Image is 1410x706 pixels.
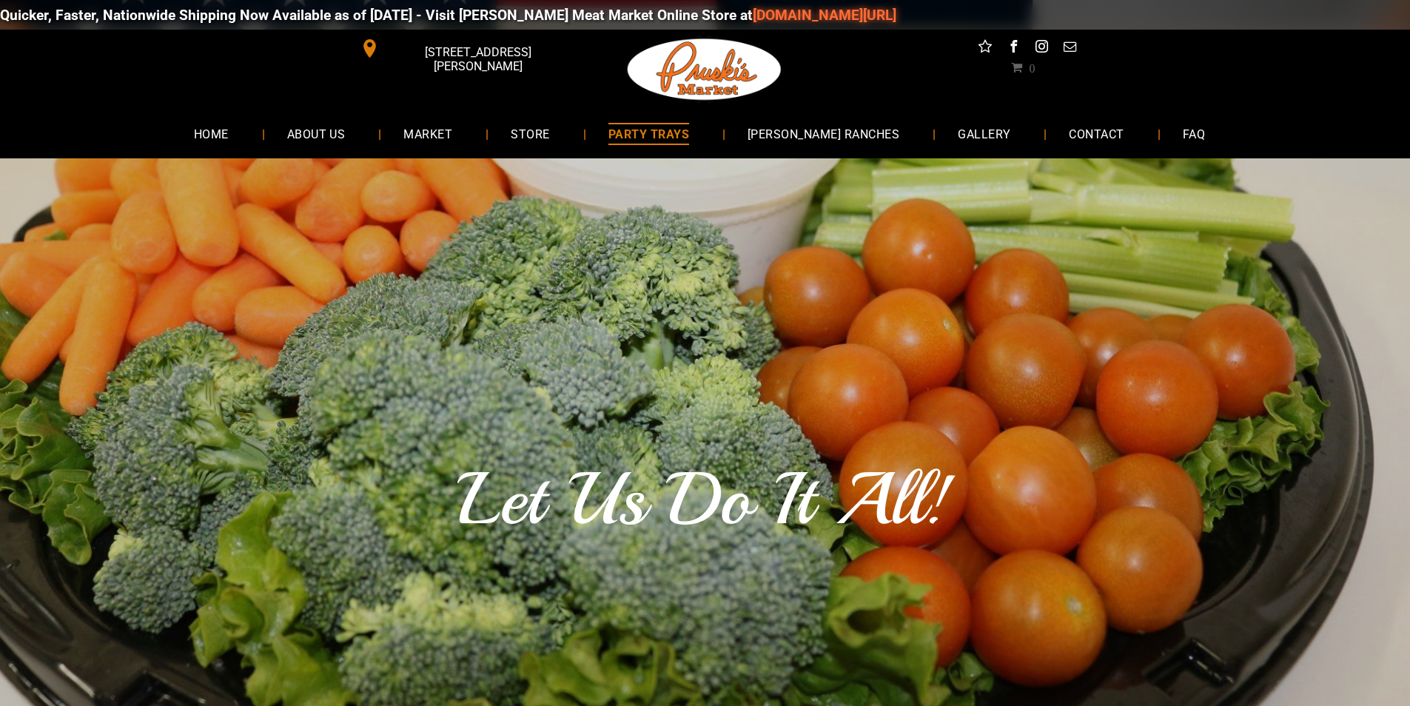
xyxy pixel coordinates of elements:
a: STORE [489,114,571,153]
a: HOME [172,114,251,153]
font: Let Us Do It All! [458,454,952,545]
a: Social network [976,37,995,60]
span: [STREET_ADDRESS][PERSON_NAME] [382,38,573,81]
a: GALLERY [936,114,1033,153]
a: FAQ [1161,114,1227,153]
a: CONTACT [1047,114,1146,153]
a: facebook [1004,37,1023,60]
a: MARKET [381,114,474,153]
a: ABOUT US [265,114,368,153]
span: 0 [1029,61,1035,73]
a: PARTY TRAYS [586,114,711,153]
a: email [1060,37,1079,60]
a: [PERSON_NAME] RANCHES [725,114,921,153]
a: [STREET_ADDRESS][PERSON_NAME] [350,37,577,60]
a: instagram [1032,37,1051,60]
img: Pruski-s+Market+HQ+Logo2-1920w.png [625,30,785,110]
